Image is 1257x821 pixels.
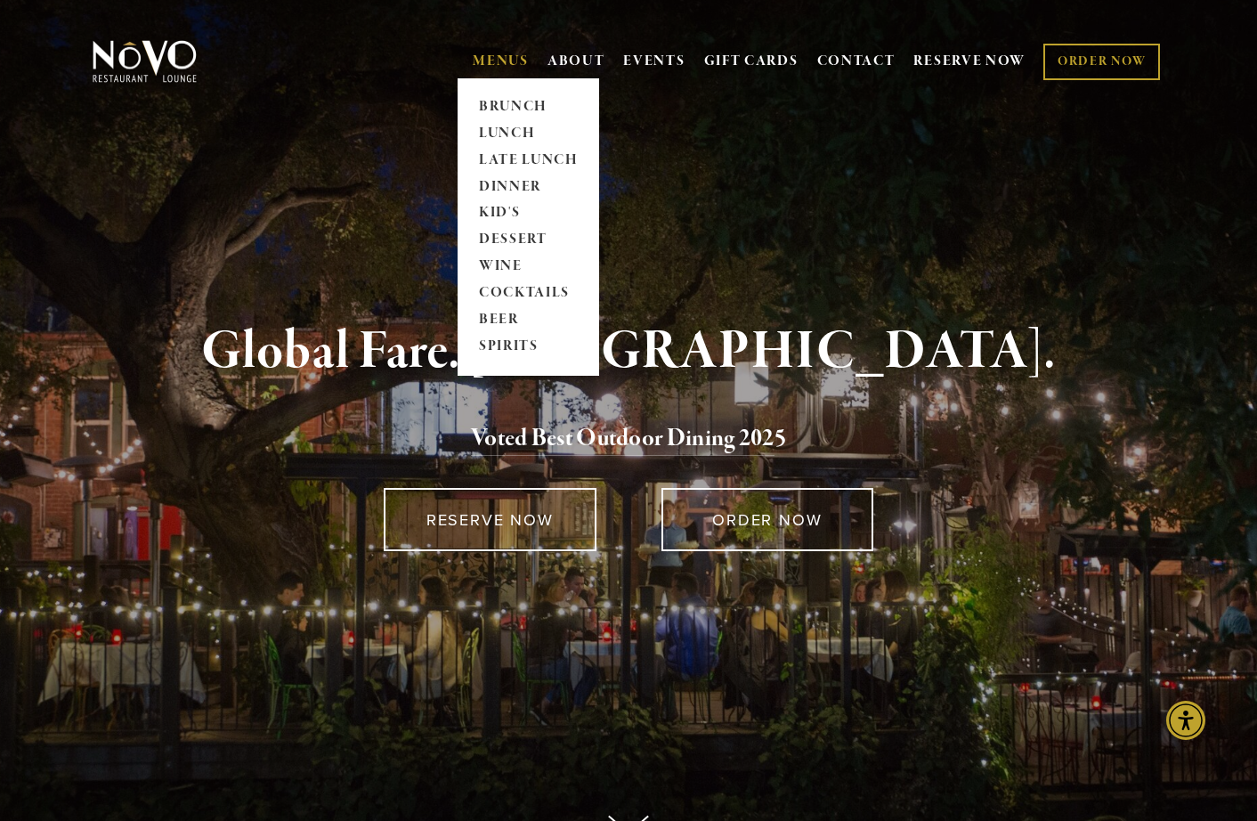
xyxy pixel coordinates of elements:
a: LUNCH [473,120,584,147]
a: MENUS [473,53,529,70]
a: CONTACT [817,45,896,78]
a: COCKTAILS [473,280,584,307]
h2: 5 [121,420,1135,458]
a: ORDER NOW [661,488,874,551]
strong: Global Fare. [GEOGRAPHIC_DATA]. [201,318,1055,386]
a: DINNER [473,174,584,200]
img: Novo Restaurant &amp; Lounge [89,39,200,84]
a: GIFT CARDS [704,45,799,78]
div: Accessibility Menu [1166,701,1205,740]
a: BRUNCH [473,93,584,120]
a: RESERVE NOW [913,45,1026,78]
a: BEER [473,307,584,334]
a: WINE [473,254,584,280]
a: LATE LUNCH [473,147,584,174]
a: EVENTS [623,53,685,70]
a: ABOUT [547,53,605,70]
a: DESSERT [473,227,584,254]
a: RESERVE NOW [384,488,596,551]
a: ORDER NOW [1043,44,1160,80]
a: SPIRITS [473,334,584,361]
a: Voted Best Outdoor Dining 202 [471,423,774,457]
a: KID'S [473,200,584,227]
